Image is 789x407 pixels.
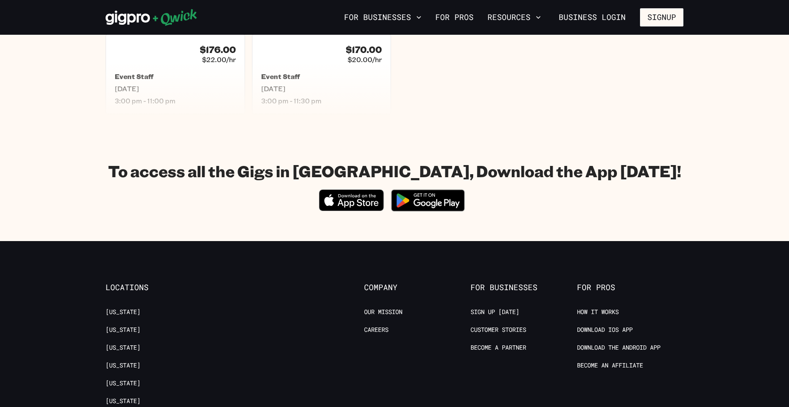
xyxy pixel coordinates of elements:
[106,344,140,352] a: [US_STATE]
[106,397,140,405] a: [US_STATE]
[115,84,236,93] span: [DATE]
[115,96,236,105] span: 3:00 pm - 11:00 pm
[261,72,382,81] h5: Event Staff
[551,8,633,26] a: Business Login
[261,84,382,93] span: [DATE]
[106,379,140,387] a: [US_STATE]
[348,55,382,64] span: $20.00/hr
[202,55,236,64] span: $22.00/hr
[364,283,471,292] span: Company
[200,44,236,55] h4: $176.00
[364,326,388,334] a: Careers
[106,283,212,292] span: Locations
[640,8,683,26] button: Signup
[471,326,526,334] a: Customer stories
[471,344,526,352] a: Become a Partner
[471,308,519,316] a: Sign up [DATE]
[432,10,477,25] a: For Pros
[106,308,140,316] a: [US_STATE]
[106,361,140,370] a: [US_STATE]
[115,72,236,81] h5: Event Staff
[577,308,619,316] a: How it Works
[484,10,544,25] button: Resources
[346,44,382,55] h4: $170.00
[106,34,245,114] a: $176.00$22.00/hrEvent Staff[DATE]3:00 pm - 11:00 pm
[108,161,681,181] h1: To access all the Gigs in [GEOGRAPHIC_DATA], Download the App [DATE]!
[341,10,425,25] button: For Businesses
[577,326,633,334] a: Download IOS App
[577,344,660,352] a: Download the Android App
[364,308,402,316] a: Our Mission
[471,283,577,292] span: For Businesses
[252,34,391,114] a: $170.00$20.00/hrEvent Staff[DATE]3:00 pm - 11:30 pm
[577,361,643,370] a: Become an Affiliate
[577,283,683,292] span: For Pros
[261,96,382,105] span: 3:00 pm - 11:30 pm
[106,326,140,334] a: [US_STATE]
[386,184,470,217] img: Get it on Google Play
[319,204,384,213] a: Download on the App Store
